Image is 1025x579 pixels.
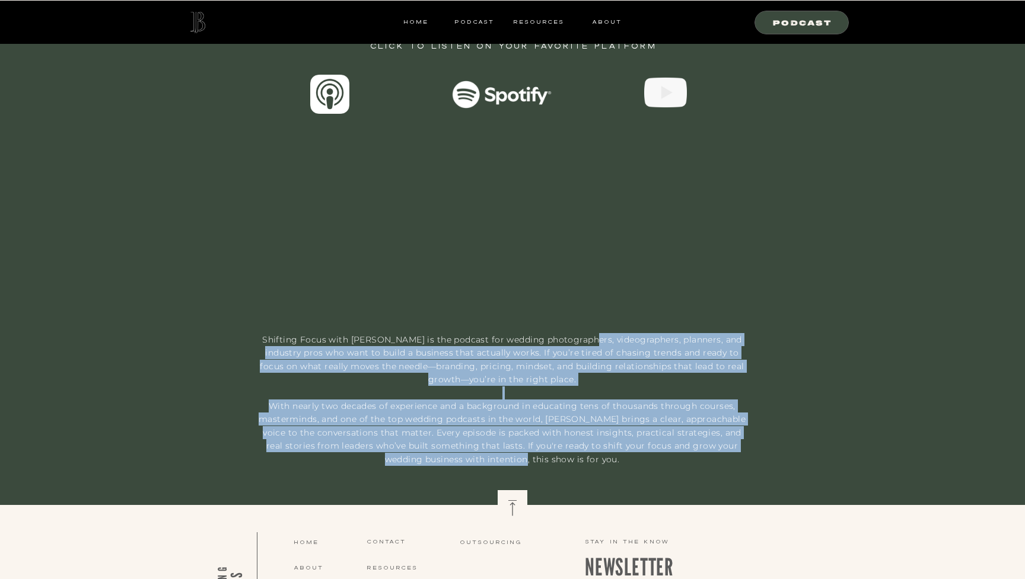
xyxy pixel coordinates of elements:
video: Your browser does not support the video tag. [347,127,678,313]
p: Stay in the know [585,537,807,546]
a: HOME [403,17,428,27]
a: resources [509,17,564,27]
a: CONTACT [367,536,440,548]
p: Shifting Focus with [PERSON_NAME] is the podcast for wedding photographers, videographers, planne... [254,333,750,445]
a: home [294,537,367,548]
a: resources [367,562,451,573]
a: Outsourcing [460,537,544,548]
a: about [294,562,367,573]
p: NEWSLETTER [585,550,807,572]
a: ABOUT [591,17,622,27]
a: Podcast [451,17,498,27]
a: Podcast [762,17,843,27]
h3: Click to listen on your favorite platform [336,39,690,50]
